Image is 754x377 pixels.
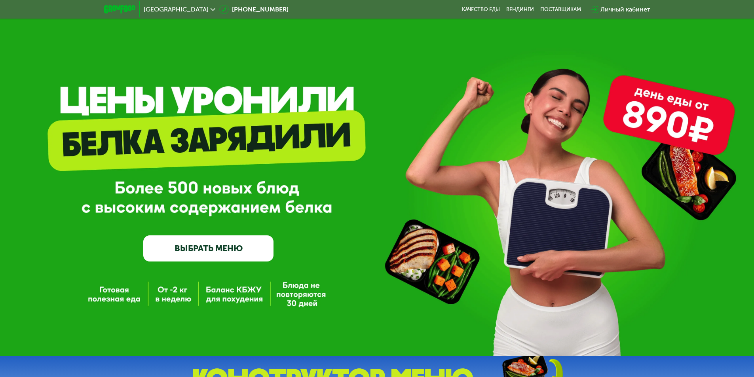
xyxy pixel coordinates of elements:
[144,6,209,13] span: [GEOGRAPHIC_DATA]
[540,6,581,13] div: поставщикам
[462,6,500,13] a: Качество еды
[143,235,273,261] a: ВЫБРАТЬ МЕНЮ
[506,6,534,13] a: Вендинги
[600,5,650,14] div: Личный кабинет
[219,5,289,14] a: [PHONE_NUMBER]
